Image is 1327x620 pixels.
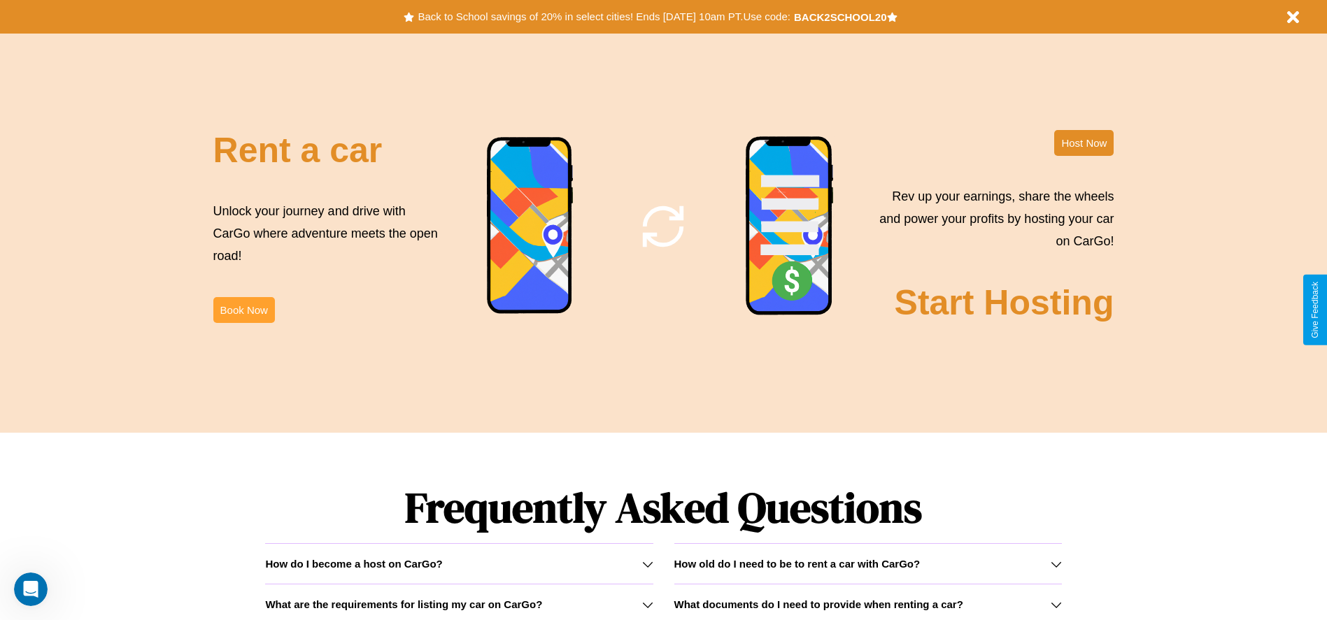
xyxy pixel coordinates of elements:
[486,136,574,316] img: phone
[674,598,963,610] h3: What documents do I need to provide when renting a car?
[871,185,1114,253] p: Rev up your earnings, share the wheels and power your profits by hosting your car on CarGo!
[265,598,542,610] h3: What are the requirements for listing my car on CarGo?
[414,7,793,27] button: Back to School savings of 20% in select cities! Ends [DATE] 10am PT.Use code:
[1054,130,1114,156] button: Host Now
[674,558,921,570] h3: How old do I need to be to rent a car with CarGo?
[794,11,887,23] b: BACK2SCHOOL20
[213,130,383,171] h2: Rent a car
[213,297,275,323] button: Book Now
[213,200,443,268] p: Unlock your journey and drive with CarGo where adventure meets the open road!
[895,282,1114,323] h2: Start Hosting
[1310,282,1320,338] div: Give Feedback
[745,136,835,317] img: phone
[14,572,48,606] iframe: Intercom live chat
[265,472,1061,543] h1: Frequently Asked Questions
[265,558,442,570] h3: How do I become a host on CarGo?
